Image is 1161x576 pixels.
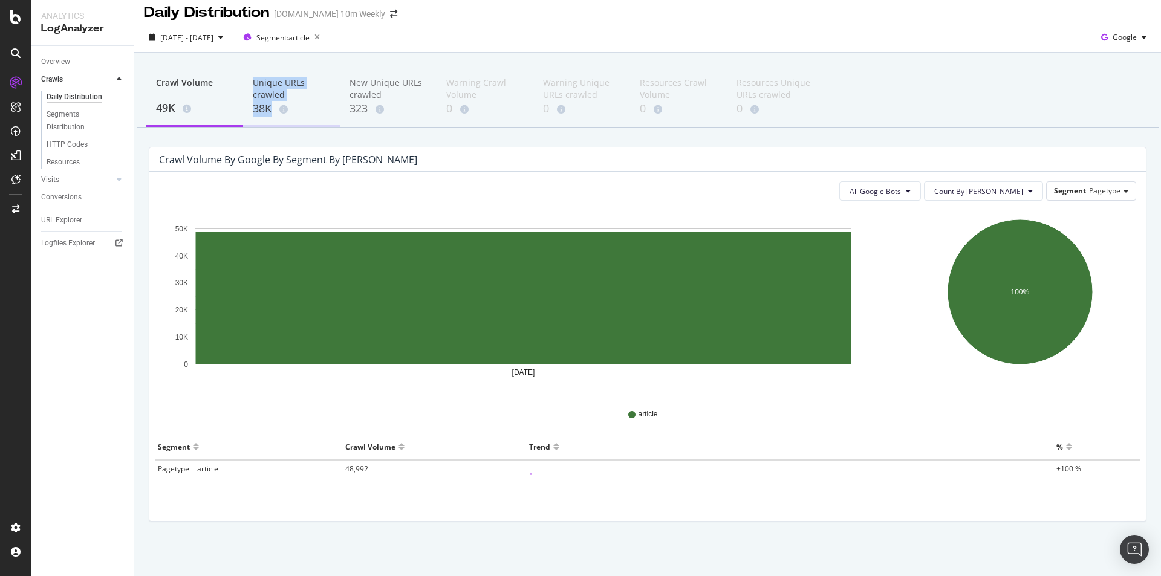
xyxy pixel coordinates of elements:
button: All Google Bots [839,181,921,201]
div: Resources [47,156,80,169]
div: HTTP Codes [47,138,88,151]
div: Warning Unique URLs crawled [543,77,620,101]
div: Crawl Volume [156,77,233,100]
text: 100% [1010,288,1029,296]
a: Logfiles Explorer [41,237,125,250]
div: Crawl Volume [345,437,395,456]
div: LogAnalyzer [41,22,124,36]
span: Count By Day [934,186,1023,196]
div: 0 [543,101,620,117]
a: Daily Distribution [47,91,125,103]
text: 10K [175,333,188,341]
span: 48,992 [345,464,368,474]
div: 49K [156,100,233,116]
a: HTTP Codes [47,138,125,151]
button: Segment:article [238,28,325,47]
span: Pagetype = article [158,464,218,474]
button: [DATE] - [DATE] [144,28,228,47]
text: 50K [175,225,188,233]
a: Visits [41,173,113,186]
a: Overview [41,56,125,68]
span: [DATE] - [DATE] [160,33,213,43]
div: Resources Crawl Volume [640,77,717,101]
div: Segment [158,437,190,456]
div: Overview [41,56,70,68]
div: Visits [41,173,59,186]
span: Segment [1054,186,1086,196]
a: Conversions [41,191,125,204]
div: Segments Distribution [47,108,114,134]
span: All Google Bots [850,186,901,196]
div: 38K [253,101,330,117]
svg: A chart. [159,210,888,392]
button: Google [1096,28,1151,47]
div: Trend [529,437,550,456]
div: Logfiles Explorer [41,237,95,250]
div: arrow-right-arrow-left [390,10,397,18]
div: 0 [640,101,717,117]
div: Analytics [41,10,124,22]
div: % [1056,437,1063,456]
text: 40K [175,252,188,260]
div: Daily Distribution [144,2,269,23]
div: Crawls [41,73,63,86]
span: +100 % [1056,464,1081,474]
div: Warning Crawl Volume [446,77,524,101]
div: Open Intercom Messenger [1120,535,1149,564]
a: Crawls [41,73,113,86]
svg: A chart. [906,210,1134,392]
div: Daily Distribution [47,91,102,103]
text: 20K [175,306,188,314]
text: 30K [175,279,188,288]
span: Pagetype [1089,186,1120,196]
div: [DOMAIN_NAME] 10m Weekly [274,8,385,20]
a: Segments Distribution [47,108,125,134]
div: Resources Unique URLs crawled [737,77,814,101]
text: [DATE] [512,368,535,377]
div: Unique URLs crawled [253,77,330,101]
button: Count By [PERSON_NAME] [924,181,1043,201]
span: article [638,409,657,419]
div: New Unique URLs crawled [350,77,427,101]
div: 0 [737,101,814,117]
span: Segment: article [256,33,310,43]
span: Google [1113,32,1137,42]
text: 0 [184,360,188,369]
a: URL Explorer [41,214,125,227]
div: URL Explorer [41,214,82,227]
a: Resources [47,156,125,169]
div: 323 [350,101,427,117]
div: Crawl Volume by google by Segment by [PERSON_NAME] [159,154,417,166]
div: Conversions [41,191,82,204]
div: 0 [446,101,524,117]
